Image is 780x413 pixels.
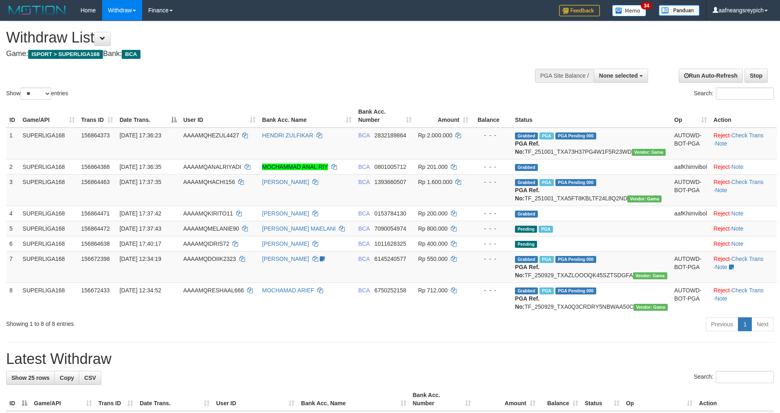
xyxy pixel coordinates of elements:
span: Copy [60,375,74,381]
td: 1 [6,128,19,159]
th: ID: activate to sort column descending [6,388,31,411]
th: User ID: activate to sort column ascending [213,388,298,411]
input: Search: [716,88,774,100]
th: Bank Acc. Number: activate to sort column ascending [355,104,415,128]
span: Marked by aafsoycanthlai [539,226,553,233]
span: AAAAMQHACHI156 [183,179,235,185]
span: [DATE] 17:36:23 [120,132,161,139]
span: BCA [358,256,370,262]
h4: Game: Bank: [6,50,512,58]
a: [PERSON_NAME] MAELANI [262,225,336,232]
span: [DATE] 17:40:17 [120,240,161,247]
span: AAAAMQRESHAAL666 [183,287,244,294]
th: ID [6,104,19,128]
a: Note [731,210,744,217]
th: Status [512,104,671,128]
a: Check Trans [731,132,764,139]
td: TF_251001_TXA73H37PG4W1F5R23WD [512,128,671,159]
th: Balance: activate to sort column ascending [539,388,582,411]
input: Search: [716,371,774,383]
span: BCA [358,287,370,294]
div: - - - [475,255,508,263]
b: PGA Ref. No: [515,264,539,278]
th: Action [696,388,774,411]
td: SUPERLIGA168 [19,174,78,206]
a: Show 25 rows [6,371,55,385]
td: · [710,221,777,236]
span: 34 [641,2,652,9]
td: · · [710,283,777,314]
span: BCA [358,132,370,139]
td: TF_251001_TXA5FT8KBLTF24L8Q2ND [512,174,671,206]
span: Show 25 rows [11,375,49,381]
span: Marked by aafsoycanthlai [539,256,554,263]
th: Bank Acc. Name: activate to sort column ascending [259,104,355,128]
th: Status: activate to sort column ascending [582,388,623,411]
span: Rp 201.000 [418,164,448,170]
a: MOCHAMAD ARIEF [262,287,314,294]
td: AUTOWD-BOT-PGA [671,283,710,314]
td: 6 [6,236,19,251]
span: AAAAMQANALRIYADI [183,164,241,170]
td: · [710,206,777,221]
a: Reject [713,225,730,232]
span: Rp 400.000 [418,240,448,247]
span: Copy 1011628325 to clipboard [374,240,406,247]
th: Date Trans.: activate to sort column ascending [136,388,213,411]
h1: Withdraw List [6,29,512,46]
span: PGA Pending [555,179,596,186]
div: - - - [475,240,508,248]
span: Grabbed [515,164,538,171]
td: AUTOWD-BOT-PGA [671,128,710,159]
span: Vendor URL: https://trx31.1velocity.biz [633,272,667,279]
div: - - - [475,131,508,139]
span: Marked by aafsoycanthlai [539,132,554,139]
span: Grabbed [515,179,538,186]
td: · [710,159,777,174]
span: Rp 2.000.000 [418,132,452,139]
a: CSV [79,371,101,385]
a: Note [731,164,744,170]
img: Feedback.jpg [559,5,600,16]
span: 156672433 [81,287,110,294]
a: HENDRI ZULFIKAR [262,132,313,139]
th: Op: activate to sort column ascending [623,388,696,411]
th: Trans ID: activate to sort column ascending [78,104,116,128]
label: Search: [694,88,774,100]
a: [PERSON_NAME] [262,240,309,247]
td: 3 [6,174,19,206]
a: Run Auto-Refresh [679,69,743,83]
td: SUPERLIGA168 [19,159,78,174]
td: 4 [6,206,19,221]
th: Bank Acc. Name: activate to sort column ascending [298,388,409,411]
a: Next [751,317,774,331]
a: Copy [54,371,79,385]
label: Search: [694,371,774,383]
span: AAAAMQIDRIS72 [183,240,230,247]
span: CSV [84,375,96,381]
div: PGA Site Balance / [535,69,594,83]
span: Grabbed [515,256,538,263]
a: Note [731,240,744,247]
img: MOTION_logo.png [6,4,68,16]
td: TF_250929_TXAZLOOOQK45SZTSDGFA [512,251,671,283]
a: Reject [713,132,730,139]
th: Date Trans.: activate to sort column descending [116,104,180,128]
td: SUPERLIGA168 [19,251,78,283]
a: Note [715,187,727,193]
td: AUTOWD-BOT-PGA [671,174,710,206]
span: BCA [358,240,370,247]
td: 2 [6,159,19,174]
span: Grabbed [515,287,538,294]
span: Vendor URL: https://trx31.1velocity.biz [632,149,666,156]
span: Copy 6145240577 to clipboard [374,256,406,262]
span: [DATE] 12:34:19 [120,256,161,262]
span: Vendor URL: https://trx31.1velocity.biz [633,304,668,311]
span: 156672398 [81,256,110,262]
a: [PERSON_NAME] [262,210,309,217]
a: 1 [738,317,752,331]
span: AAAAMQDOIIK2323 [183,256,236,262]
h1: Latest Withdraw [6,351,774,367]
th: Balance [472,104,512,128]
span: None selected [599,72,638,79]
